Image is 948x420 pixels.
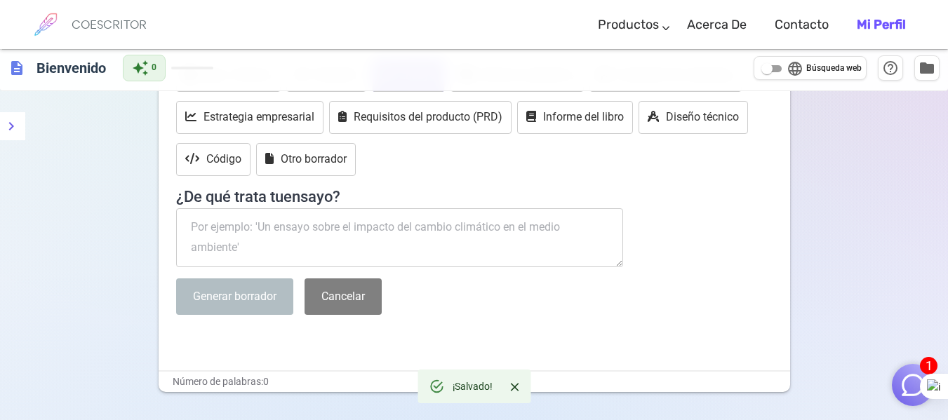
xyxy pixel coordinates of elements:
[504,377,525,398] button: Cerca
[152,62,156,72] font: 0
[176,278,293,316] button: Generar borrador
[775,17,829,32] font: Contacto
[892,364,934,406] button: 1
[666,110,739,123] font: Diseño técnico
[857,4,906,46] a: Mi perfil
[132,60,149,76] span: auto_awesome
[453,381,493,392] font: ¡Salvado!
[176,143,251,176] button: Código
[598,17,659,32] font: Productos
[256,143,356,176] button: Otro borrador
[321,290,365,303] font: Cancelar
[900,372,926,398] img: Cerrar chat
[173,376,263,387] font: Número de palabras:
[281,152,347,165] font: Otro borrador
[857,17,906,32] font: Mi perfil
[787,60,803,77] span: language
[914,55,940,81] button: Administrar documentos
[329,101,512,134] button: Requisitos del producto (PRD)
[305,278,382,316] button: Cancelar
[878,55,903,81] button: Ayuda y atajos
[354,110,502,123] font: Requisitos del producto (PRD)
[203,110,314,123] font: Estrategia empresarial
[263,376,269,387] font: 0
[8,60,25,76] span: description
[806,63,862,73] font: Búsqueda web
[598,4,659,46] a: Productos
[926,358,933,373] font: 1
[31,54,112,82] h6: Haga clic para editar el título
[687,4,747,46] a: Acerca de
[882,60,899,76] span: help_outline
[72,17,147,32] font: COESCRITOR
[639,101,748,134] button: Diseño técnico
[543,110,624,123] font: Informe del libro
[333,188,340,205] font: ?
[687,17,747,32] font: Acerca de
[517,101,633,134] button: Informe del libro
[919,60,935,76] span: folder
[36,60,106,76] font: Bienvenido
[283,188,333,205] font: ensayo
[775,4,829,46] a: Contacto
[193,290,276,303] font: Generar borrador
[28,7,63,42] img: logotipo de la marca
[176,101,323,134] button: Estrategia empresarial
[176,188,283,205] font: ¿De qué trata tu
[206,152,241,165] font: Código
